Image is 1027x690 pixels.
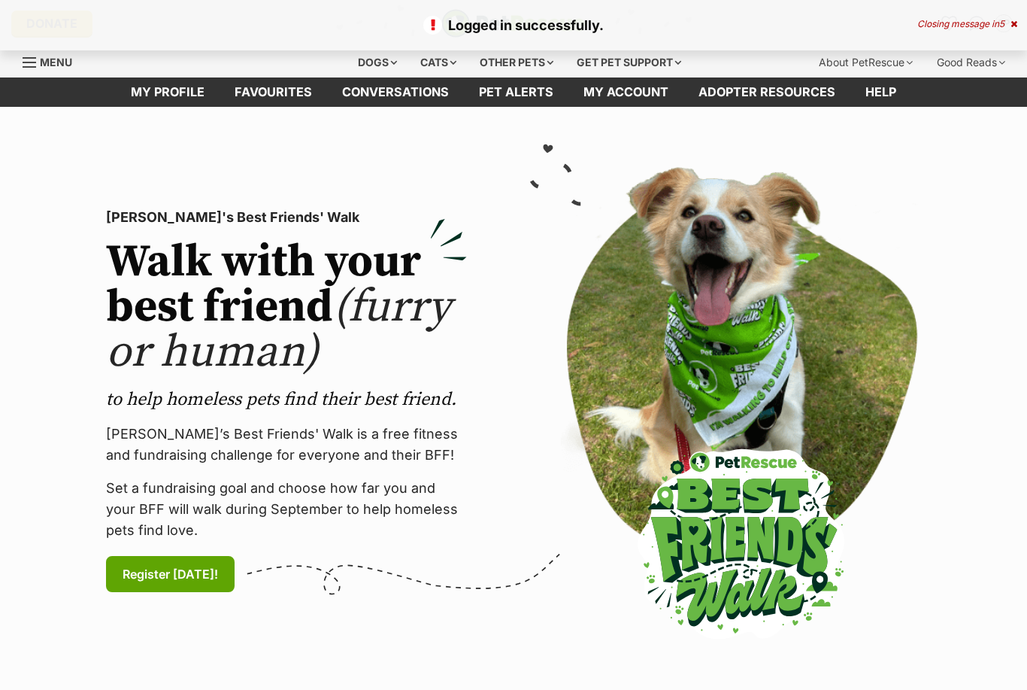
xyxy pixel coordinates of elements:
p: Set a fundraising goal and choose how far you and your BFF will walk during September to help hom... [106,478,467,541]
a: My profile [116,78,220,107]
div: Get pet support [566,47,692,78]
a: conversations [327,78,464,107]
a: Adopter resources [683,78,850,107]
div: Good Reads [926,47,1016,78]
a: Help [850,78,911,107]
span: (furry or human) [106,279,451,381]
div: About PetRescue [808,47,923,78]
p: to help homeless pets find their best friend. [106,388,467,412]
a: Favourites [220,78,327,107]
p: [PERSON_NAME]'s Best Friends' Walk [106,207,467,228]
span: Menu [40,56,72,68]
span: Register [DATE]! [123,565,218,583]
p: [PERSON_NAME]’s Best Friends' Walk is a free fitness and fundraising challenge for everyone and t... [106,424,467,466]
a: Menu [23,47,83,74]
a: My account [568,78,683,107]
div: Cats [410,47,467,78]
h2: Walk with your best friend [106,240,467,375]
a: Pet alerts [464,78,568,107]
div: Other pets [469,47,564,78]
a: Register [DATE]! [106,556,235,592]
div: Dogs [347,47,407,78]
